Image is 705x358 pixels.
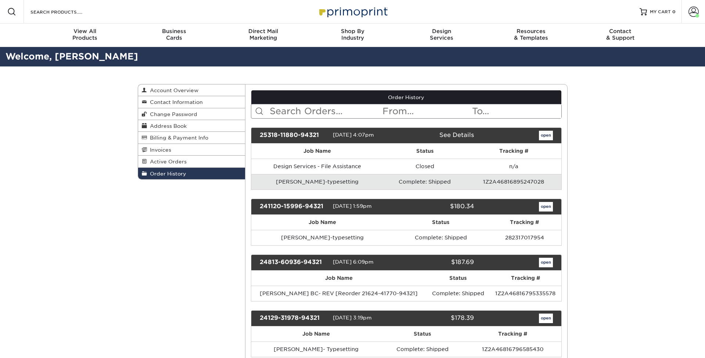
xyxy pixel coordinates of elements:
span: [DATE] 3:19pm [333,315,372,321]
span: Invoices [147,147,171,153]
div: Industry [308,28,397,41]
div: Products [40,28,130,41]
a: open [539,202,553,211]
th: Job Name [251,271,427,286]
th: Job Name [251,215,394,230]
div: $187.69 [401,258,479,267]
a: Invoices [138,144,245,156]
span: Contact Information [147,99,203,105]
td: [PERSON_NAME]-typesetting [251,174,384,189]
input: From... [382,104,471,118]
a: Billing & Payment Info [138,132,245,144]
td: [PERSON_NAME]- Typesetting [251,341,381,357]
div: 24813-60936-94321 [254,258,333,267]
a: Shop ByIndustry [308,23,397,47]
span: Billing & Payment Info [147,135,208,141]
td: Complete: Shipped [427,286,490,301]
td: 282317017954 [488,230,561,245]
span: Account Overview [147,87,198,93]
th: Tracking # [488,215,561,230]
div: $180.34 [401,202,479,211]
span: Order History [147,171,186,177]
td: Closed [384,159,466,174]
td: 1Z2A46816795335578 [490,286,561,301]
td: Complete: Shipped [384,174,466,189]
td: n/a [466,159,561,174]
a: open [539,314,553,323]
a: Account Overview [138,84,245,96]
span: [DATE] 6:09pm [333,259,374,265]
a: Order History [251,90,561,104]
div: & Support [576,28,665,41]
div: Services [397,28,486,41]
div: & Templates [486,28,576,41]
span: Active Orders [147,159,187,164]
td: Complete: Shipped [394,230,488,245]
input: SEARCH PRODUCTS..... [30,7,101,16]
input: To... [471,104,561,118]
th: Status [394,215,488,230]
a: Direct MailMarketing [219,23,308,47]
td: 1Z2A46816796585430 [464,341,561,357]
a: Active Orders [138,156,245,167]
th: Tracking # [464,326,561,341]
a: Resources& Templates [486,23,576,47]
span: Direct Mail [219,28,308,35]
a: BusinessCards [129,23,219,47]
span: Resources [486,28,576,35]
span: Design [397,28,486,35]
span: Change Password [147,111,197,117]
a: Contact& Support [576,23,665,47]
span: 0 [672,9,676,14]
div: 24129-31978-94321 [254,314,333,323]
th: Job Name [251,326,381,341]
div: $178.39 [401,314,479,323]
a: Contact Information [138,96,245,108]
span: [DATE] 4:07pm [333,132,374,138]
td: [PERSON_NAME] BC- REV [Reorder 21624-41770-94321] [251,286,427,301]
a: DesignServices [397,23,486,47]
span: View All [40,28,130,35]
span: [DATE] 1:59pm [333,203,372,209]
td: [PERSON_NAME]-typesetting [251,230,394,245]
input: Search Orders... [269,104,382,118]
div: 25318-11880-94321 [254,131,333,140]
div: Cards [129,28,219,41]
td: Complete: Shipped [381,341,464,357]
span: Contact [576,28,665,35]
a: View AllProducts [40,23,130,47]
a: See Details [439,131,474,138]
span: Business [129,28,219,35]
a: Change Password [138,108,245,120]
div: 241120-15996-94321 [254,202,333,211]
span: Address Book [147,123,187,129]
td: Design Services - File Assistance [251,159,384,174]
th: Status [427,271,490,286]
th: Status [384,144,466,159]
img: Primoprint [316,4,389,19]
span: Shop By [308,28,397,35]
th: Tracking # [466,144,561,159]
div: Marketing [219,28,308,41]
span: MY CART [650,9,671,15]
td: 1Z2A46816895247028 [466,174,561,189]
th: Tracking # [490,271,561,286]
a: Order History [138,168,245,179]
th: Job Name [251,144,384,159]
a: open [539,258,553,267]
th: Status [381,326,464,341]
a: Address Book [138,120,245,132]
a: open [539,131,553,140]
